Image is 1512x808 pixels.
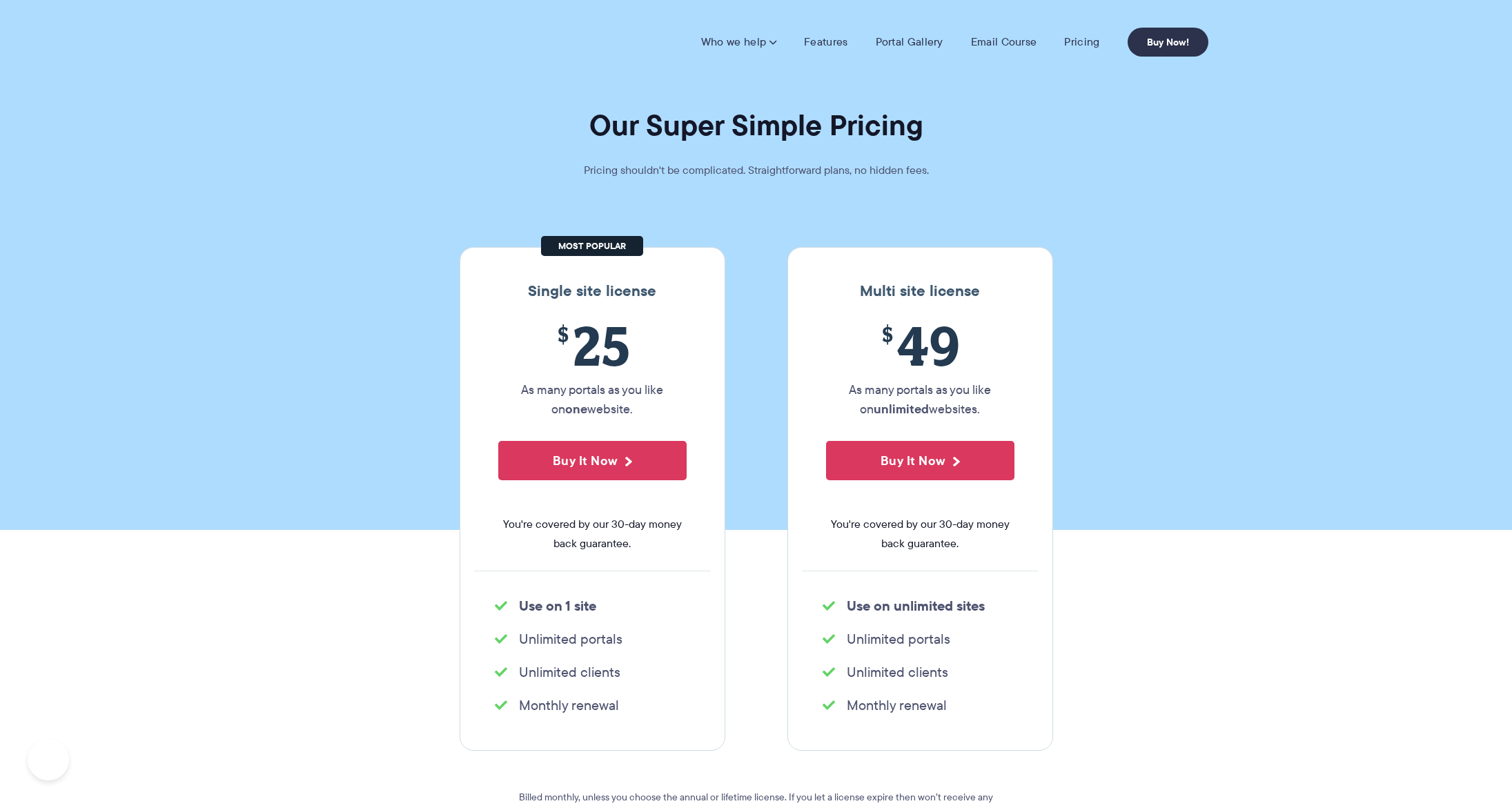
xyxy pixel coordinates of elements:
button: Buy It Now [498,441,687,480]
a: Features [804,35,847,49]
strong: Use on unlimited sites [847,595,985,616]
strong: one [565,400,587,418]
strong: unlimited [874,400,929,418]
p: As many portals as you like on websites. [826,380,1014,419]
a: Buy Now! [1128,28,1208,57]
h3: Multi site license [802,282,1039,300]
span: You're covered by our 30-day money back guarantee. [498,515,687,553]
span: 25 [498,314,687,377]
a: Portal Gallery [876,35,943,49]
p: Pricing shouldn't be complicated. Straightforward plans, no hidden fees. [549,161,963,180]
span: 49 [826,314,1014,377]
li: Unlimited portals [823,629,1018,649]
a: Pricing [1064,35,1099,49]
iframe: Toggle Customer Support [28,739,69,780]
p: As many portals as you like on website. [498,380,687,419]
a: Who we help [701,35,776,49]
li: Unlimited clients [823,662,1018,682]
a: Email Course [971,35,1037,49]
li: Monthly renewal [823,696,1018,715]
h3: Single site license [474,282,711,300]
li: Unlimited clients [495,662,690,682]
li: Unlimited portals [495,629,690,649]
strong: Use on 1 site [519,595,596,616]
button: Buy It Now [826,441,1014,480]
li: Monthly renewal [495,696,690,715]
span: You're covered by our 30-day money back guarantee. [826,515,1014,553]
